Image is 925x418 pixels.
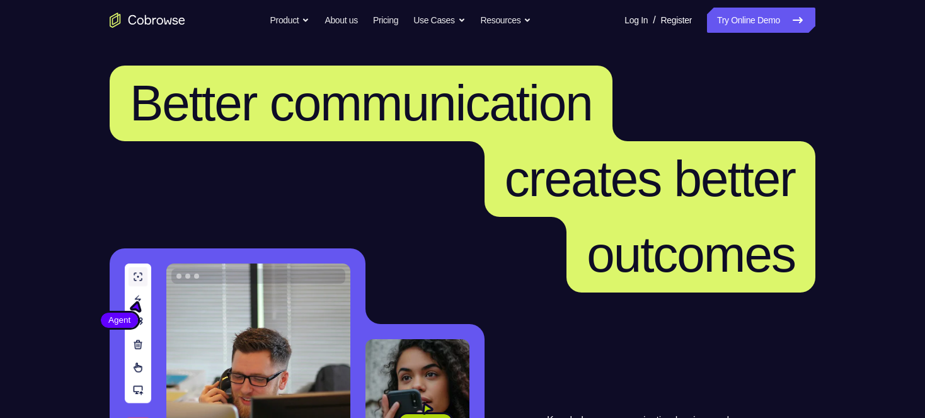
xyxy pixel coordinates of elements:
[587,226,795,282] span: outcomes
[110,13,185,28] a: Go to the home page
[481,8,532,33] button: Resources
[270,8,310,33] button: Product
[707,8,815,33] a: Try Online Demo
[413,8,465,33] button: Use Cases
[505,151,795,207] span: creates better
[325,8,357,33] a: About us
[661,8,692,33] a: Register
[624,8,648,33] a: Log In
[130,75,592,131] span: Better communication
[373,8,398,33] a: Pricing
[101,314,138,327] span: Agent
[653,13,655,28] span: /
